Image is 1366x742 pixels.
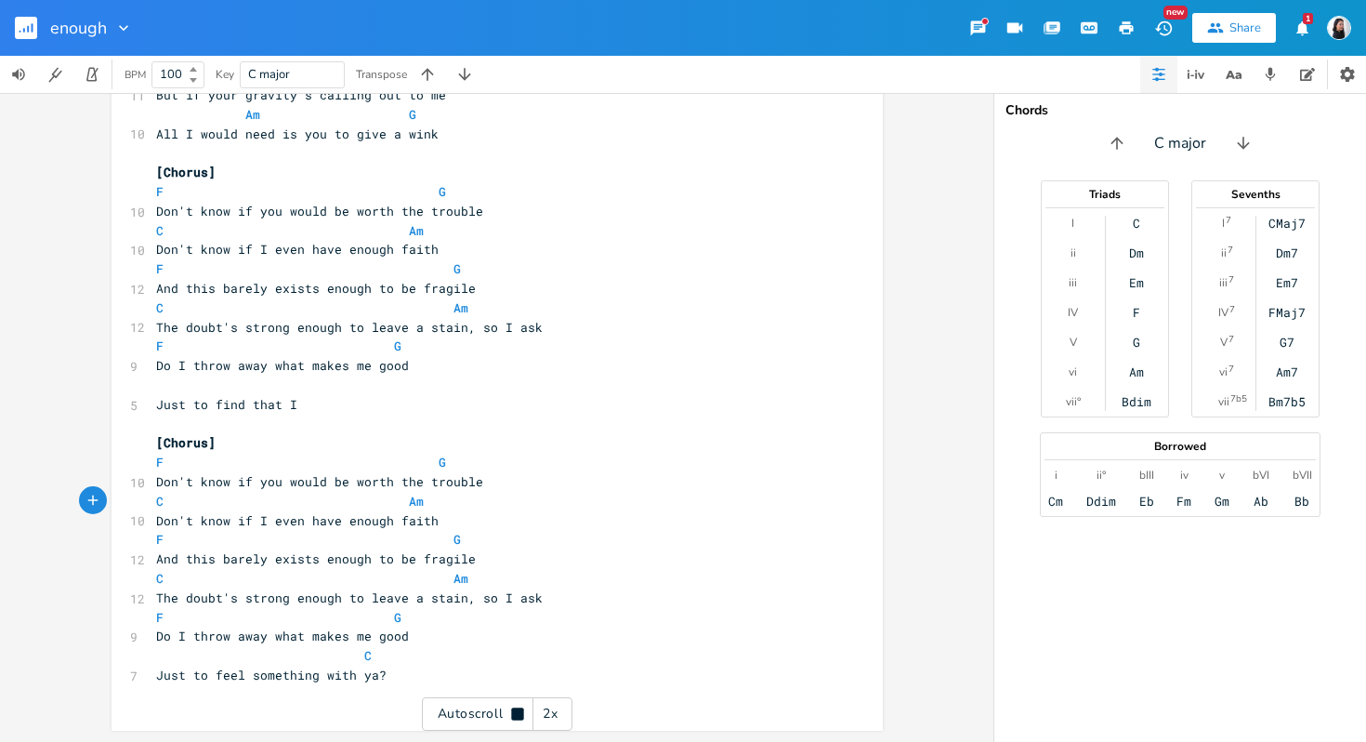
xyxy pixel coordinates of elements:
span: C [156,299,164,316]
span: Just to find that I [156,396,297,413]
span: C [156,222,164,239]
div: V [1220,335,1228,350]
span: Don't know if I even have enough faith [156,241,439,258]
div: IV [1068,305,1078,320]
div: Autoscroll [422,697,572,731]
span: C [364,647,372,664]
button: 1 [1283,11,1320,45]
sup: 7 [1228,332,1234,347]
div: Fm [1176,494,1191,509]
span: The doubt's strong enough to leave a stain, so I ask [156,590,543,606]
div: CMaj7 [1268,216,1306,231]
sup: 7b5 [1230,391,1247,406]
div: Dm [1129,245,1144,260]
span: Am [453,570,468,587]
div: vii [1218,394,1229,409]
span: enough [50,20,107,36]
div: vi [1219,364,1228,379]
div: F [1133,305,1140,320]
span: G [453,260,461,277]
div: i [1055,468,1057,483]
span: Don't know if you would be worth the trouble [156,203,483,219]
div: ii [1221,245,1227,260]
div: Borrowed [1041,441,1320,452]
button: New [1145,11,1182,45]
div: 1 [1303,13,1313,24]
span: Am [245,106,260,123]
div: New [1163,6,1188,20]
span: [Chorus] [156,434,216,451]
span: And this barely exists enough to be fragile [156,550,476,567]
div: Key [216,69,234,80]
span: Am [409,493,424,510]
div: I [1071,216,1074,231]
div: G [1133,335,1140,350]
div: vii° [1066,394,1081,409]
div: Bm7b5 [1268,394,1306,409]
span: C [156,493,164,510]
div: I [1222,216,1225,231]
div: iii [1219,275,1228,290]
div: Bb [1294,494,1309,509]
div: 2x [533,697,567,731]
div: FMaj7 [1268,305,1306,320]
div: vi [1069,364,1077,379]
div: Em [1129,275,1144,290]
div: Eb [1139,494,1154,509]
div: Cm [1048,494,1063,509]
span: C major [1154,133,1206,154]
div: ii [1070,245,1076,260]
sup: 7 [1228,362,1234,377]
img: Abby Yip [1327,16,1351,40]
div: Sevenths [1192,189,1319,200]
div: iii [1069,275,1077,290]
sup: 7 [1226,213,1231,228]
span: Do I throw away what makes me good [156,357,409,374]
div: Em7 [1276,275,1298,290]
span: Don't know if I even have enough faith [156,512,439,529]
div: IV [1218,305,1228,320]
span: The doubt's strong enough to leave a stain, so I ask [156,319,543,336]
span: C [156,570,164,587]
div: G7 [1280,335,1294,350]
span: Just to feel something with ya? [156,667,387,683]
span: G [439,454,446,470]
sup: 7 [1229,302,1235,317]
div: bIII [1139,468,1154,483]
span: All I would need is you to give a wink [156,126,439,142]
div: Ddim [1086,494,1116,509]
div: V [1070,335,1077,350]
span: G [453,531,461,548]
button: Share [1192,13,1276,43]
span: F [156,183,164,200]
span: G [409,106,416,123]
div: C [1133,216,1140,231]
sup: 7 [1228,243,1233,258]
div: Share [1229,20,1261,36]
div: Bdim [1122,394,1151,409]
span: Am [453,299,468,316]
div: Ab [1254,494,1268,509]
span: G [394,338,401,354]
span: Don't know if you would be worth the trouble [156,473,483,490]
div: bVII [1293,468,1312,483]
sup: 7 [1228,272,1234,287]
div: ii° [1097,468,1106,483]
span: G [439,183,446,200]
div: iv [1180,468,1189,483]
span: [Chorus] [156,164,216,180]
span: Am [409,222,424,239]
div: BPM [125,70,146,80]
span: And this barely exists enough to be fragile [156,280,476,297]
div: Chords [1005,104,1355,117]
div: bVI [1253,468,1269,483]
span: Do I throw away what makes me good [156,628,409,644]
div: Triads [1042,189,1168,200]
div: Am7 [1276,364,1298,379]
span: F [156,454,164,470]
span: F [156,531,164,548]
span: F [156,338,164,354]
div: Am [1129,364,1144,379]
span: F [156,260,164,277]
div: v [1219,468,1225,483]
